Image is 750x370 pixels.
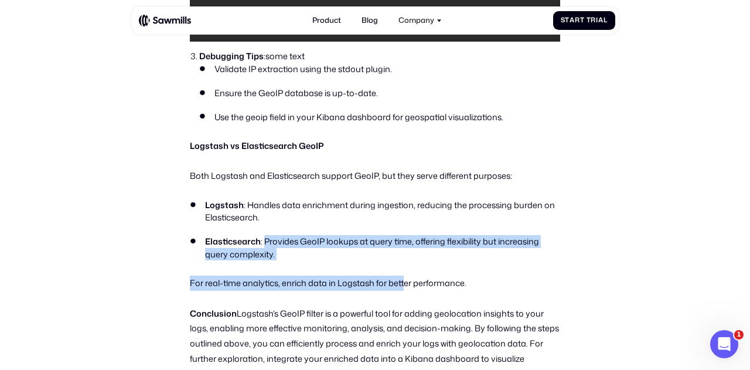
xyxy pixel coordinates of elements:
[190,140,324,152] strong: Logstash vs Elasticsearch GeoIP
[598,16,604,24] span: a
[393,11,448,31] div: Company
[575,16,580,24] span: r
[199,87,560,100] li: Ensure the GeoIP database is up-to-date.
[199,50,264,62] strong: Debugging Tips
[596,16,598,24] span: i
[205,199,244,211] strong: Logstash
[306,11,346,31] a: Product
[398,16,434,25] div: Company
[199,63,560,76] li: Validate IP extraction using the stdout plugin.
[604,16,608,24] span: l
[734,330,744,340] span: 1
[710,330,738,358] iframe: Intercom live chat
[205,235,261,247] strong: Elasticsearch
[190,168,560,184] p: Both Logstash and Elasticsearch support GeoIP, but they serve different purposes:
[587,16,591,24] span: T
[561,16,565,24] span: S
[190,276,560,291] p: For real-time analytics, enrich data in Logstash for better performance.
[565,16,570,24] span: t
[553,11,615,30] a: StartTrial
[190,199,560,224] li: : Handles data enrichment during ingestion, reducing the processing burden on Elasticsearch.
[591,16,596,24] span: r
[199,50,560,123] li: :some text
[356,11,383,31] a: Blog
[580,16,585,24] span: t
[570,16,575,24] span: a
[199,111,560,124] li: Use the geoip field in your Kibana dashboard for geospatial visualizations.
[190,235,560,260] li: : Provides GeoIP lookups at query time, offering flexibility but increasing query complexity.
[190,307,237,320] strong: Conclusion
